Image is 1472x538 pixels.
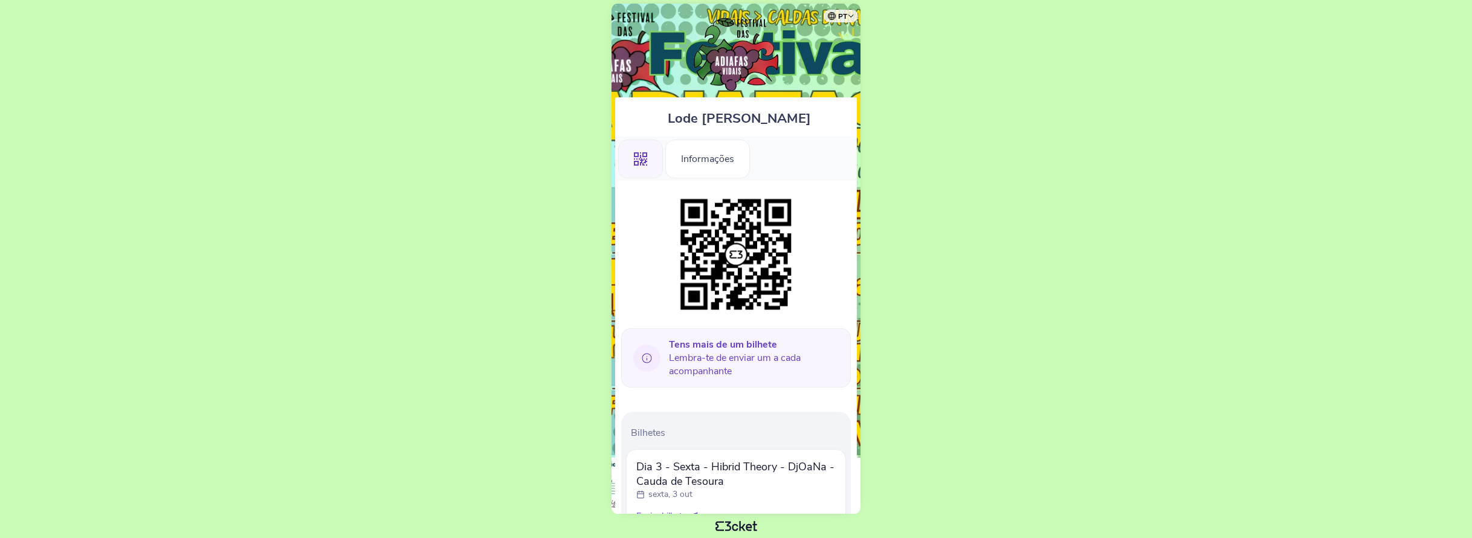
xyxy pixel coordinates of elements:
[683,16,790,91] img: Festival da Adiafas'25
[636,510,686,522] span: Enviar bilhete
[674,193,798,316] img: 2839721b4397410b995d09b9c36b1d11.png
[636,459,836,488] span: Dia 3 - Sexta - Hibrid Theory - DjOaNa - Cauda de Tesoura
[648,488,692,501] p: sexta, 3 out
[668,109,811,128] span: Lode [PERSON_NAME]
[631,426,846,439] p: Bilhetes
[669,338,777,351] b: Tens mais de um bilhete
[669,338,841,378] span: Lembra-te de enviar um a cada acompanhante
[665,151,750,164] a: Informações
[665,140,750,178] div: Informações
